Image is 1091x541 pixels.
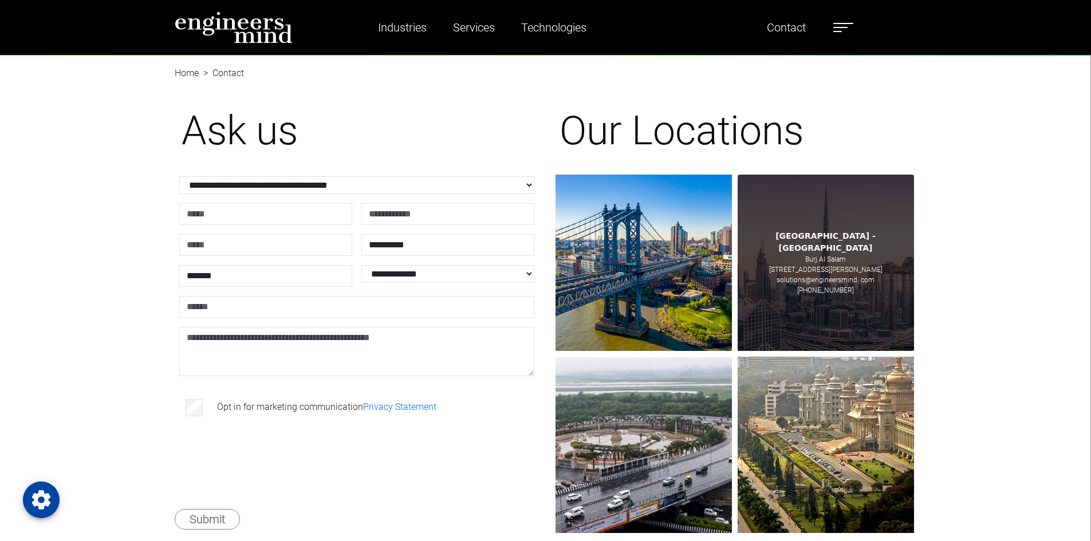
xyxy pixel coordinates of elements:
h1: Ask us [182,106,532,155]
iframe: reCAPTCHA [182,437,356,481]
div: [GEOGRAPHIC_DATA] - [GEOGRAPHIC_DATA] [746,230,905,254]
p: [PHONE_NUMBER] [797,285,854,295]
button: Submit [175,509,240,530]
a: Services [448,14,499,41]
h1: Our Locations [560,106,910,155]
li: Contact [199,66,244,80]
a: Contact [762,14,810,41]
p: solutions@engineersmind. com [777,275,875,285]
nav: breadcrumb [175,55,917,69]
p: [STREET_ADDRESS][PERSON_NAME] [769,264,883,275]
img: gif [738,175,914,351]
a: Technologies [517,14,591,41]
a: Industries [373,14,431,41]
a: Home [175,68,199,78]
img: logo [175,11,293,44]
img: gif [556,357,732,533]
img: gif [738,357,914,533]
label: Opt in for marketing communication [217,400,436,414]
img: gif [556,175,732,351]
p: Burj Al Salam [805,254,846,264]
a: Privacy Statement [363,401,436,412]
